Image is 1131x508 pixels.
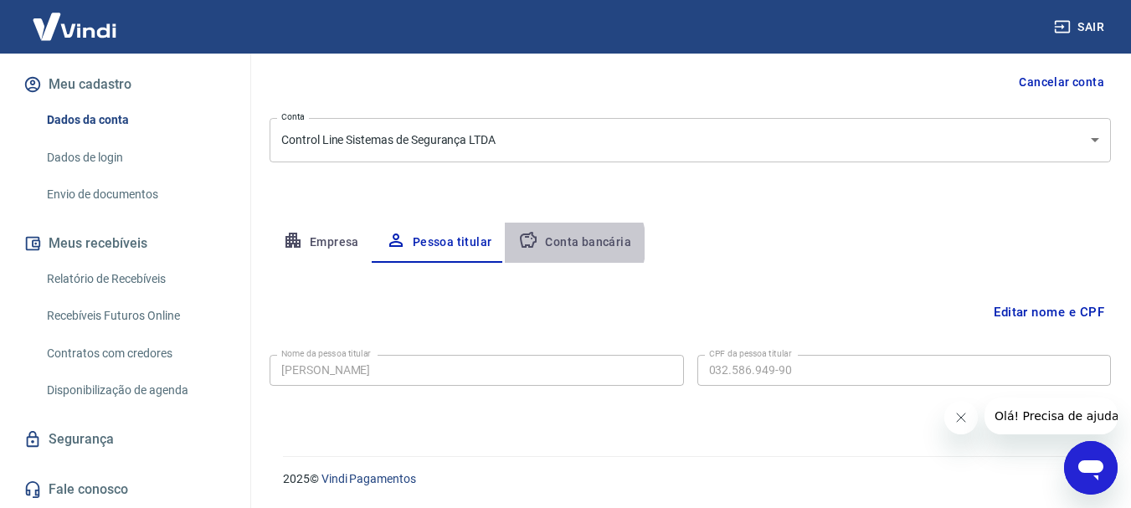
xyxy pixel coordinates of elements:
button: Editar nome e CPF [987,296,1111,328]
button: Pessoa titular [373,223,506,263]
iframe: Botão para abrir a janela de mensagens [1064,441,1118,495]
a: Dados da conta [40,103,230,137]
button: Cancelar conta [1012,67,1111,98]
label: Nome da pessoa titular [281,347,371,360]
iframe: Fechar mensagem [944,401,978,434]
a: Contratos com credores [40,336,230,371]
label: Conta [281,110,305,123]
iframe: Mensagem da empresa [984,398,1118,434]
a: Envio de documentos [40,177,230,212]
a: Disponibilização de agenda [40,373,230,408]
button: Meus recebíveis [20,225,230,262]
a: Segurança [20,421,230,458]
p: 2025 © [283,470,1091,488]
button: Meu cadastro [20,66,230,103]
button: Empresa [270,223,373,263]
button: Conta bancária [505,223,645,263]
span: Olá! Precisa de ajuda? [10,12,141,25]
label: CPF da pessoa titular [709,347,792,360]
a: Dados de login [40,141,230,175]
a: Relatório de Recebíveis [40,262,230,296]
div: Control Line Sistemas de Segurança LTDA [270,118,1111,162]
a: Fale conosco [20,471,230,508]
img: Vindi [20,1,129,52]
a: Recebíveis Futuros Online [40,299,230,333]
a: Vindi Pagamentos [321,472,416,485]
button: Sair [1051,12,1111,43]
